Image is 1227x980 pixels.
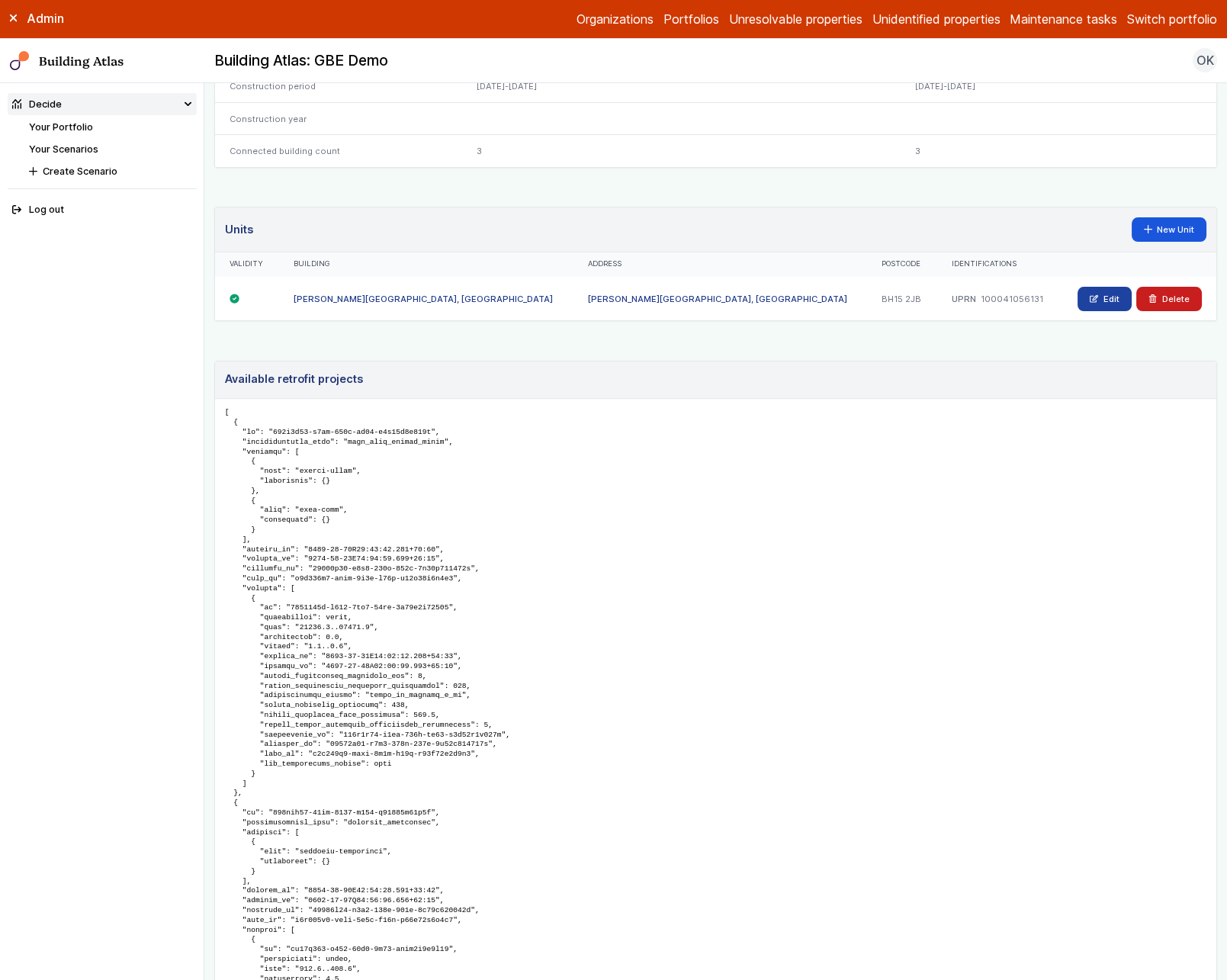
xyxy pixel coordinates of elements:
a: Unresolvable properties [729,10,862,28]
h2: Building Atlas: GBE Demo [214,51,388,71]
div: Address [587,259,852,269]
div: Validity [230,259,265,269]
dt: UPRN [952,293,976,305]
a: [PERSON_NAME][GEOGRAPHIC_DATA], [GEOGRAPHIC_DATA] [294,294,553,304]
div: Construction period [215,70,461,103]
div: Building [294,259,558,269]
span: OK [1196,51,1214,69]
div: BH15 2JB [867,277,937,321]
a: Organizations [577,10,654,28]
a: Unidentified properties [872,10,1001,28]
button: Log out [8,199,197,221]
div: [DATE]-[DATE] [901,70,1216,103]
a: Portfolios [663,10,719,28]
a: New Unit [1132,217,1207,242]
div: Postcode [882,259,923,269]
div: Identifications [952,259,1046,269]
a: [PERSON_NAME][GEOGRAPHIC_DATA], [GEOGRAPHIC_DATA] [587,294,846,304]
dd: 100041056131 [981,293,1043,305]
a: Maintenance tasks [1010,10,1117,28]
div: 3 [901,135,1216,167]
img: main-0bbd2752.svg [10,51,30,71]
button: Delete [1136,287,1202,311]
summary: Decide [8,93,197,115]
div: Construction year [215,102,461,135]
a: Edit [1078,287,1132,311]
button: Create Scenario [24,160,197,182]
div: 3 [461,135,777,167]
div: Connected building count [215,135,461,167]
a: Your Scenarios [29,143,98,155]
h3: Available retrofit projects [225,371,363,387]
a: Your Portfolio [29,121,93,133]
button: Switch portfolio [1127,10,1217,28]
h3: Units [225,221,253,238]
div: Decide [12,97,62,111]
div: [DATE]-[DATE] [461,70,777,103]
button: OK [1193,48,1217,72]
